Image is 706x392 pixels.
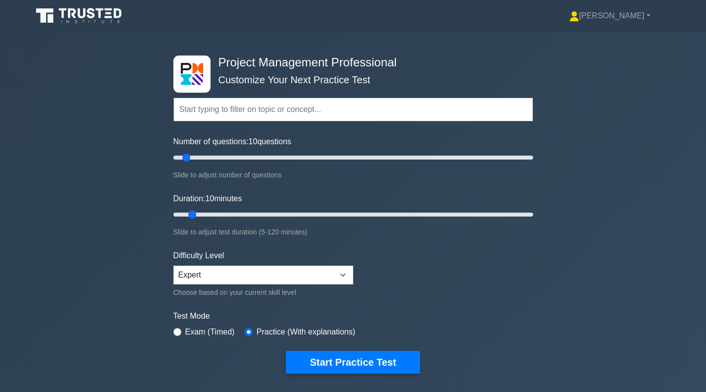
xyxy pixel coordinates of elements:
label: Practice (With explanations) [257,326,355,338]
input: Start typing to filter on topic or concept... [173,98,533,121]
label: Duration: minutes [173,193,242,205]
h4: Project Management Professional [215,56,485,70]
div: Slide to adjust number of questions [173,169,533,181]
span: 10 [249,137,258,146]
label: Number of questions: questions [173,136,291,148]
span: 10 [205,194,214,203]
label: Difficulty Level [173,250,224,262]
a: [PERSON_NAME] [545,6,674,26]
label: Test Mode [173,310,533,322]
div: Slide to adjust test duration (5-120 minutes) [173,226,533,238]
div: Choose based on your current skill level [173,286,353,298]
label: Exam (Timed) [185,326,235,338]
button: Start Practice Test [286,351,420,374]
